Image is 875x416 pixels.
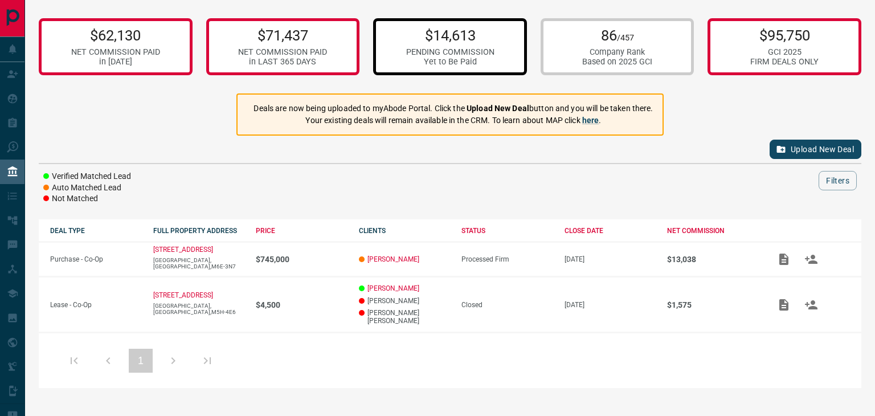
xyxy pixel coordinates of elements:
div: Based on 2025 GCI [582,57,652,67]
button: Upload New Deal [770,140,861,159]
p: $13,038 [667,255,759,264]
p: $71,437 [238,27,327,44]
div: in LAST 365 DAYS [238,57,327,67]
div: CLOSE DATE [565,227,656,235]
li: Auto Matched Lead [43,182,131,194]
p: [PERSON_NAME] [359,297,451,305]
div: NET COMMISSION PAID [71,47,160,57]
div: NET COMMISSION PAID [238,47,327,57]
p: [DATE] [565,255,656,263]
div: GCI 2025 [750,47,819,57]
p: Deals are now being uploaded to myAbode Portal. Click the button and you will be taken there. [253,103,653,115]
p: [GEOGRAPHIC_DATA],[GEOGRAPHIC_DATA],M6E-3N7 [153,257,245,270]
div: Yet to Be Paid [406,57,494,67]
p: $62,130 [71,27,160,44]
a: [STREET_ADDRESS] [153,246,213,254]
div: PENDING COMMISSION [406,47,494,57]
span: Match Clients [798,300,825,308]
p: $14,613 [406,27,494,44]
strong: Upload New Deal [467,104,529,113]
span: Match Clients [798,255,825,263]
div: FULL PROPERTY ADDRESS [153,227,245,235]
p: [GEOGRAPHIC_DATA],[GEOGRAPHIC_DATA],M5H-4E6 [153,303,245,315]
p: $4,500 [256,300,347,309]
div: Processed Firm [461,255,553,263]
button: 1 [129,349,153,373]
span: Add / View Documents [770,300,798,308]
span: Add / View Documents [770,255,798,263]
div: CLIENTS [359,227,451,235]
p: [DATE] [565,301,656,309]
div: DEAL TYPE [50,227,142,235]
a: here [582,116,599,125]
div: FIRM DEALS ONLY [750,57,819,67]
button: Filters [819,171,857,190]
p: Purchase - Co-Op [50,255,142,263]
p: $745,000 [256,255,347,264]
a: [PERSON_NAME] [367,255,419,263]
p: $95,750 [750,27,819,44]
li: Not Matched [43,193,131,205]
div: STATUS [461,227,553,235]
div: in [DATE] [71,57,160,67]
li: Verified Matched Lead [43,171,131,182]
p: Your existing deals will remain available in the CRM. To learn about MAP click . [253,115,653,127]
a: [PERSON_NAME] [367,284,419,292]
p: $1,575 [667,300,759,309]
a: [STREET_ADDRESS] [153,291,213,299]
div: Closed [461,301,553,309]
div: PRICE [256,227,347,235]
p: [PERSON_NAME] [PERSON_NAME] [359,309,451,325]
p: 86 [582,27,652,44]
div: Company Rank [582,47,652,57]
span: /457 [617,33,634,43]
p: Lease - Co-Op [50,301,142,309]
div: NET COMMISSION [667,227,759,235]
